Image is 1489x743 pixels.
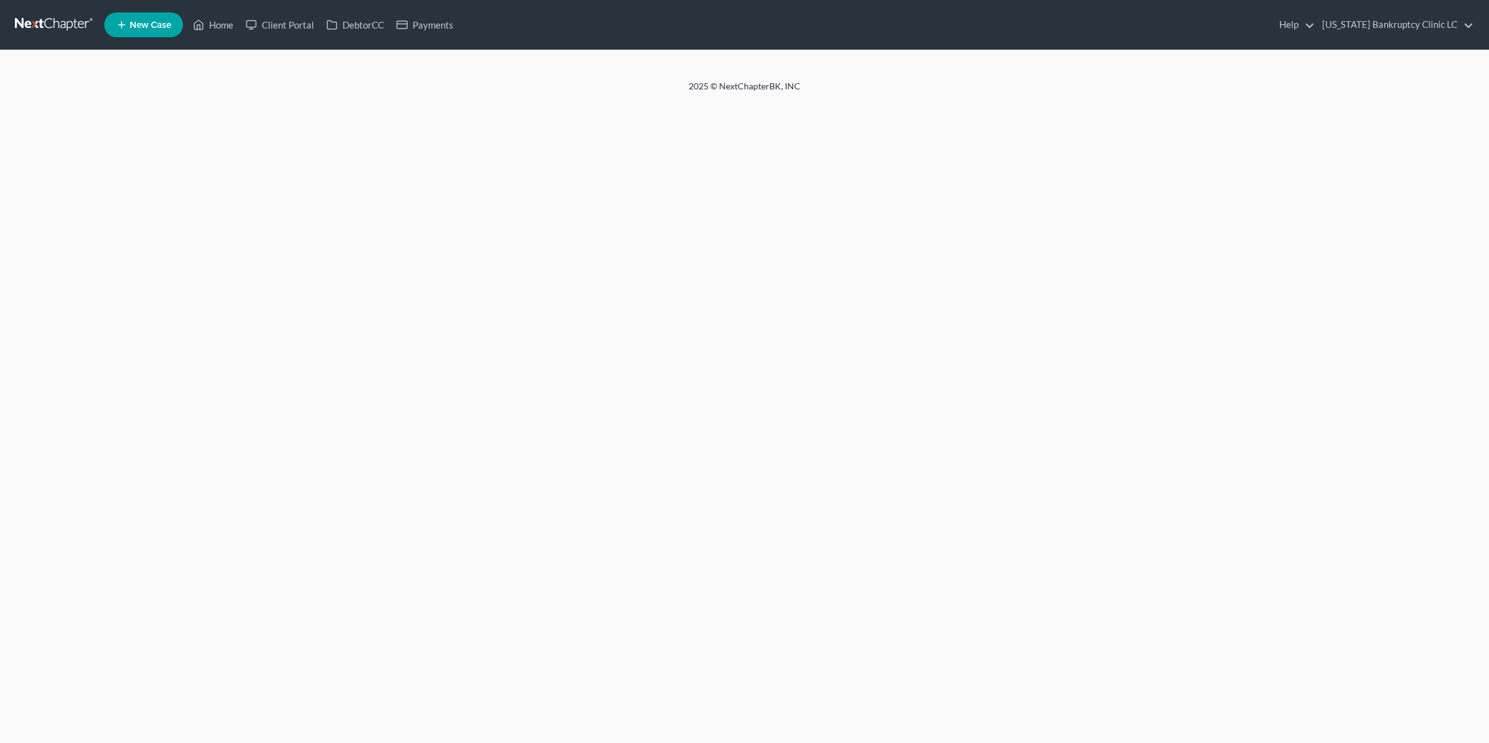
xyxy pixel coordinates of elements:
[104,12,183,37] new-legal-case-button: New Case
[391,80,1098,102] div: 2025 © NextChapterBK, INC
[390,14,460,36] a: Payments
[1273,14,1315,36] a: Help
[239,14,320,36] a: Client Portal
[1316,14,1473,36] a: [US_STATE] Bankruptcy Clinic LC
[187,14,239,36] a: Home
[320,14,390,36] a: DebtorCC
